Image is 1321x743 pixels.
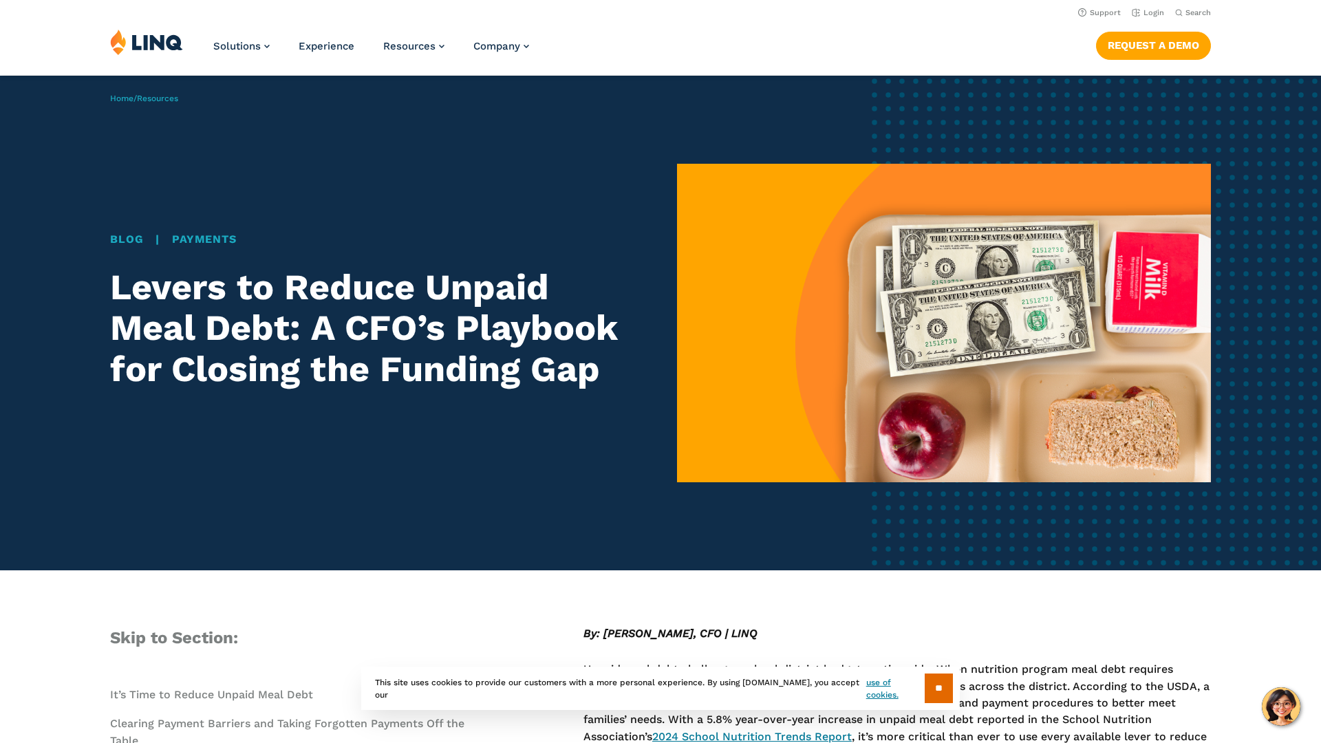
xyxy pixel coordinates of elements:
div: | [110,231,644,248]
nav: Primary Navigation [213,29,529,74]
a: Company [473,40,529,52]
span: Resources [383,40,436,52]
a: Payments [172,233,236,246]
a: Login [1132,8,1164,17]
div: This site uses cookies to provide our customers with a more personal experience. By using [DOMAIN... [361,667,960,710]
a: 2024 School Nutrition Trends Report [652,730,852,743]
a: It’s Time to Reduce Unpaid Meal Debt [110,688,313,701]
span: Solutions [213,40,261,52]
a: Solutions [213,40,270,52]
a: Support [1078,8,1121,17]
img: LINQ | K‑12 Software [110,29,183,55]
a: Experience [299,40,354,52]
span: Company [473,40,520,52]
nav: Button Navigation [1096,29,1211,59]
em: By: [PERSON_NAME], CFO | LINQ [583,627,758,640]
a: Resources [137,94,178,103]
span: / [110,94,178,103]
a: Home [110,94,133,103]
button: Hello, have a question? Let’s chat. [1262,687,1300,726]
a: Request a Demo [1096,32,1211,59]
h1: Levers to Reduce Unpaid Meal Debt: A CFO’s Playbook for Closing the Funding Gap [110,267,644,390]
button: Open Search Bar [1175,8,1211,18]
span: Skip to Section: [110,628,238,647]
a: Resources [383,40,444,52]
a: Blog [110,233,143,246]
span: Search [1185,8,1211,17]
a: use of cookies. [866,676,925,701]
